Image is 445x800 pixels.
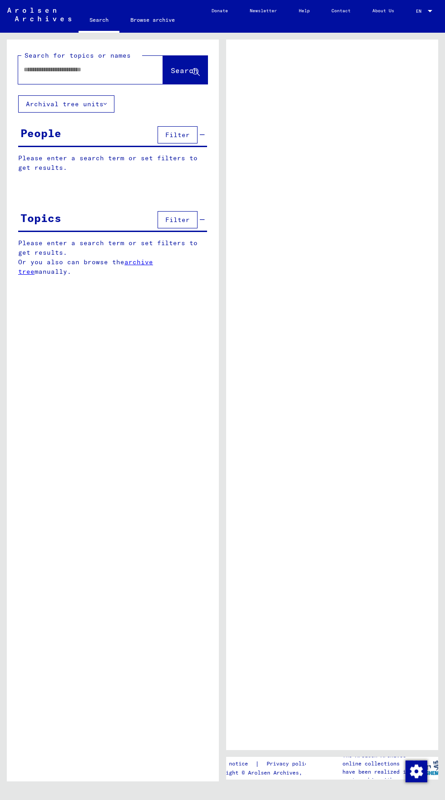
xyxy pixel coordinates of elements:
[18,153,207,173] p: Please enter a search term or set filters to get results.
[165,216,190,224] span: Filter
[405,760,427,782] img: Change consent
[163,56,208,84] button: Search
[165,131,190,139] span: Filter
[25,51,131,59] mat-label: Search for topics or names
[119,9,186,31] a: Browse archive
[342,751,412,768] p: The Arolsen Archives online collections
[210,769,322,777] p: Copyright © Arolsen Archives, 2021
[7,8,71,21] img: Arolsen_neg.svg
[210,759,322,769] div: |
[20,210,61,226] div: Topics
[342,768,412,784] p: have been realized in partnership with
[158,126,198,143] button: Filter
[18,95,114,113] button: Archival tree units
[171,66,198,75] span: Search
[416,9,426,14] span: EN
[20,125,61,141] div: People
[210,759,255,769] a: Legal notice
[18,238,208,277] p: Please enter a search term or set filters to get results. Or you also can browse the manually.
[18,258,153,276] a: archive tree
[79,9,119,33] a: Search
[259,759,322,769] a: Privacy policy
[158,211,198,228] button: Filter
